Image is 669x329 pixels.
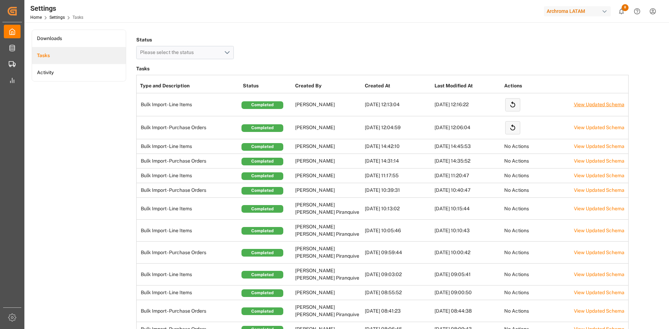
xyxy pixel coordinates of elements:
[363,285,433,300] td: [DATE] 08:55:52
[137,242,241,264] td: Bulk Import - Purchase Orders
[137,300,241,322] td: Bulk Import - Purchase Orders
[574,206,624,211] a: View Updated Schema
[49,15,65,20] a: Settings
[32,30,126,47] a: Downloads
[504,228,529,233] span: No Actions
[574,158,624,164] a: View Updated Schema
[241,158,283,165] div: Completed
[574,102,624,107] a: View Updated Schema
[544,5,614,18] button: Archroma LATAM
[433,93,502,116] td: [DATE] 12:16:22
[293,198,363,220] td: [PERSON_NAME] [PERSON_NAME] Piranquive
[433,300,502,322] td: [DATE] 08:44:38
[629,3,645,19] button: Help Center
[363,169,433,183] td: [DATE] 11:17:55
[140,49,197,55] span: Please select the status
[614,3,629,19] button: show 8 new notifications
[574,272,624,277] a: View Updated Schema
[293,242,363,264] td: [PERSON_NAME] [PERSON_NAME] Piranquive
[502,79,572,93] th: Actions
[363,264,433,285] td: [DATE] 09:03:02
[137,154,241,169] td: Bulk Import - Purchase Orders
[574,250,624,255] a: View Updated Schema
[30,3,83,14] div: Settings
[504,290,529,295] span: No Actions
[293,220,363,242] td: [PERSON_NAME] [PERSON_NAME] Piranquive
[137,93,241,116] td: Bulk Import - Line Items
[504,250,529,255] span: No Actions
[504,206,529,211] span: No Actions
[137,285,241,300] td: Bulk Import - Line Items
[293,93,363,116] td: [PERSON_NAME]
[241,172,283,180] div: Completed
[241,79,293,93] th: Status
[363,79,433,93] th: Created At
[363,116,433,139] td: [DATE] 12:04:59
[137,220,241,242] td: Bulk Import - Line Items
[241,307,283,315] div: Completed
[136,35,234,45] h4: Status
[433,139,502,154] td: [DATE] 14:45:53
[363,93,433,116] td: [DATE] 12:13:04
[137,264,241,285] td: Bulk Import - Line Items
[293,264,363,285] td: [PERSON_NAME] [PERSON_NAME] Piranquive
[137,79,241,93] th: Type and Description
[433,169,502,183] td: [DATE] 11:20:47
[433,116,502,139] td: [DATE] 12:06:04
[504,187,529,193] span: No Actions
[433,242,502,264] td: [DATE] 10:00:42
[574,290,624,295] a: View Updated Schema
[30,15,42,20] a: Home
[241,124,283,132] div: Completed
[293,300,363,322] td: [PERSON_NAME] [PERSON_NAME] Piranquive
[32,64,126,81] a: Activity
[504,158,529,164] span: No Actions
[137,169,241,183] td: Bulk Import - Line Items
[363,198,433,220] td: [DATE] 10:13:02
[293,116,363,139] td: [PERSON_NAME]
[241,227,283,235] div: Completed
[137,198,241,220] td: Bulk Import - Line Items
[363,154,433,169] td: [DATE] 14:31:14
[544,6,611,16] div: Archroma LATAM
[241,187,283,195] div: Completed
[433,285,502,300] td: [DATE] 09:00:50
[363,183,433,198] td: [DATE] 10:39:31
[32,47,126,64] a: Tasks
[137,116,241,139] td: Bulk Import - Purchase Orders
[363,300,433,322] td: [DATE] 08:41:23
[241,143,283,151] div: Completed
[241,101,283,109] div: Completed
[574,143,624,149] a: View Updated Schema
[293,285,363,300] td: [PERSON_NAME]
[293,183,363,198] td: [PERSON_NAME]
[293,139,363,154] td: [PERSON_NAME]
[241,205,283,213] div: Completed
[574,125,624,130] a: View Updated Schema
[241,271,283,279] div: Completed
[293,154,363,169] td: [PERSON_NAME]
[293,169,363,183] td: [PERSON_NAME]
[574,308,624,314] a: View Updated Schema
[433,79,502,93] th: Last Modified At
[293,79,363,93] th: Created By
[137,183,241,198] td: Bulk Import - Purchase Orders
[433,183,502,198] td: [DATE] 10:40:47
[433,220,502,242] td: [DATE] 10:10:43
[433,154,502,169] td: [DATE] 14:35:52
[574,187,624,193] a: View Updated Schema
[574,173,624,178] a: View Updated Schema
[504,308,529,314] span: No Actions
[504,173,529,178] span: No Actions
[363,139,433,154] td: [DATE] 14:42:10
[622,4,629,11] span: 8
[136,46,234,59] button: open menu
[363,220,433,242] td: [DATE] 10:05:46
[433,198,502,220] td: [DATE] 10:15:44
[363,242,433,264] td: [DATE] 09:59:44
[136,64,629,74] h3: Tasks
[241,249,283,257] div: Completed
